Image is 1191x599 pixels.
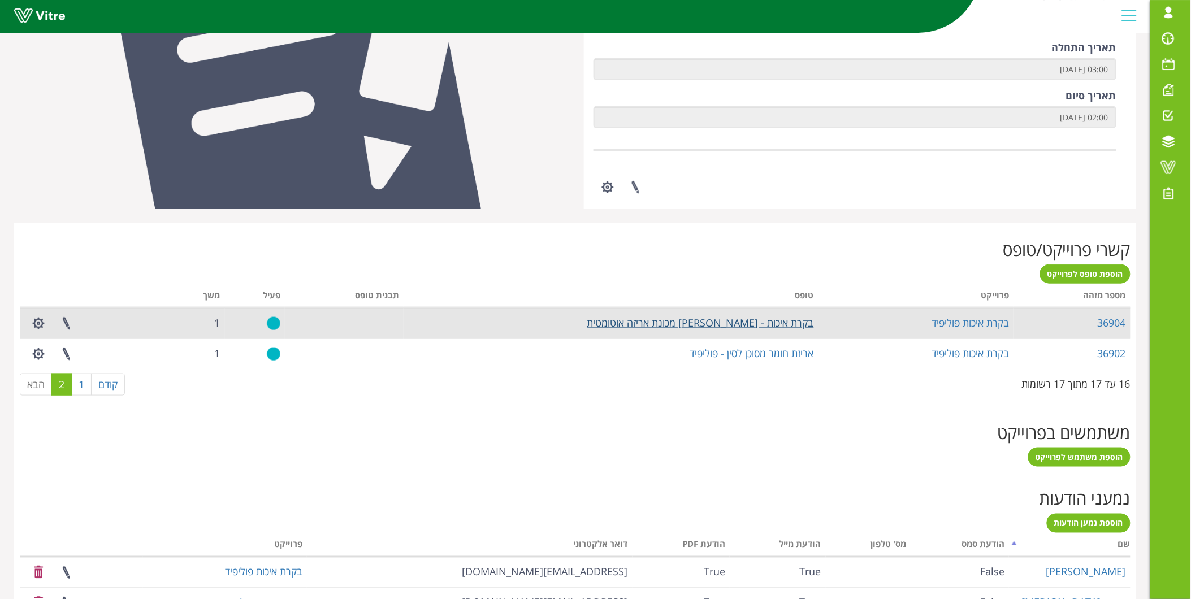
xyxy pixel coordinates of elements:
[1052,41,1116,55] label: תאריך התחלה
[71,374,92,396] a: 1
[826,536,911,557] th: מס' טלפון
[20,489,1131,508] h2: נמעני הודעות
[633,536,730,557] th: הודעת PDF
[1098,316,1126,329] a: 36904
[267,347,280,361] img: yes
[267,316,280,331] img: yes
[1009,536,1131,557] th: שם: activate to sort column descending
[285,287,404,308] th: תבנית טופס
[1054,518,1123,528] span: הוספת נמען הודעות
[1098,346,1126,360] a: 36902
[166,287,225,308] th: משך
[690,346,814,360] a: אריזת חומר מסוכן לסין - פוליפיד
[818,287,1014,308] th: פרוייקט
[20,423,1131,442] h2: משתמשים בפרוייקט
[1040,264,1131,284] a: הוספת טופס לפרוייקט
[730,536,826,557] th: הודעת מייל
[1014,287,1131,308] th: מספר מזהה
[1047,514,1131,533] a: הוספת נמען הודעות
[932,316,1009,329] a: בקרת איכות פוליפיד
[1046,565,1126,579] a: [PERSON_NAME]
[20,240,1131,259] h2: קשרי פרוייקט/טופס
[307,557,633,588] td: [EMAIL_ADDRESS][DOMAIN_NAME]
[587,316,814,329] a: בקרת איכות - [PERSON_NAME] מכונת אריזה אוטומטית
[307,536,633,557] th: דואר אלקטרוני
[91,374,125,396] a: קודם
[404,287,818,308] th: טופס
[166,308,225,338] td: 1
[225,565,302,579] a: בקרת איכות פוליפיד
[633,557,730,588] td: True
[1047,268,1123,279] span: הוספת טופס לפרוייקט
[911,557,1010,588] td: False
[1022,372,1131,392] div: 16 עד 17 מתוך 17 רשומות
[1066,89,1116,103] label: תאריך סיום
[166,338,225,369] td: 1
[730,557,826,588] td: True
[911,536,1010,557] th: הודעת סמס
[1028,448,1131,467] a: הוספת משתמש לפרוייקט
[932,346,1009,360] a: בקרת איכות פוליפיד
[1036,452,1123,462] span: הוספת משתמש לפרוייקט
[143,536,307,557] th: פרוייקט
[51,374,72,396] a: 2
[20,374,52,396] a: הבא
[225,287,285,308] th: פעיל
